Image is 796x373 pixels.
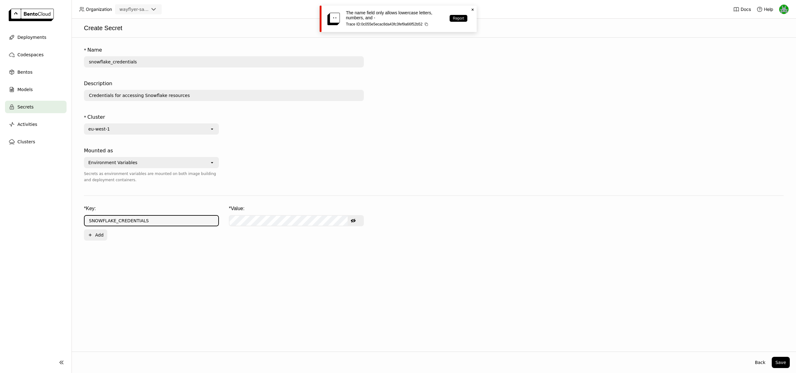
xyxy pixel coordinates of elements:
button: Save [772,357,790,368]
div: Mounted as [84,147,113,154]
a: Secrets [5,101,67,113]
span: Models [17,86,33,93]
img: logo [9,9,54,21]
a: Docs [733,6,751,12]
span: Docs [741,7,751,12]
img: Sean Hickey [779,5,789,14]
div: Secrets as environment variables are mounted on both image building and deployment containers. [84,171,219,183]
button: Back [751,357,769,368]
a: Models [5,83,67,96]
div: * Value: [229,205,364,212]
div: * Key: [84,205,219,212]
svg: open [210,127,215,131]
div: eu-west-1 [88,126,110,132]
div: wayflyer-sandbox [119,6,149,12]
input: Selected Environment Variables. [138,159,139,166]
div: Create Secret [78,24,790,32]
svg: Plus [88,233,93,237]
a: Deployments [5,31,67,44]
span: Activities [17,121,37,128]
span: Bentos [17,68,32,76]
a: Bentos [5,66,67,78]
input: Selected eu-west-1. [110,126,111,132]
svg: Close [470,7,475,12]
div: Cluster [87,113,105,121]
a: Clusters [5,136,67,148]
button: Hide password text [348,216,359,226]
span: Organization [86,7,112,12]
svg: open [210,160,215,165]
a: Codespaces [5,48,67,61]
p: Trace ID: 0c055e5ecac8da43fc3fef9a66f52b52 [346,22,444,26]
span: Deployments [17,34,46,41]
input: Selected wayflyer-sandbox. [149,7,150,13]
button: Add [84,229,107,241]
span: Help [764,7,773,12]
span: Secrets [17,103,34,111]
div: Description [84,80,112,87]
div: Name [87,46,102,54]
a: Activities [5,118,67,131]
p: The name field only allows lowercase letters, numbers, and - [346,10,444,20]
div: Help [757,6,773,12]
span: Codespaces [17,51,44,58]
svg: Hide password text [351,218,356,223]
span: Clusters [17,138,35,145]
a: Report [450,15,467,22]
div: Environment Variables [88,159,137,166]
